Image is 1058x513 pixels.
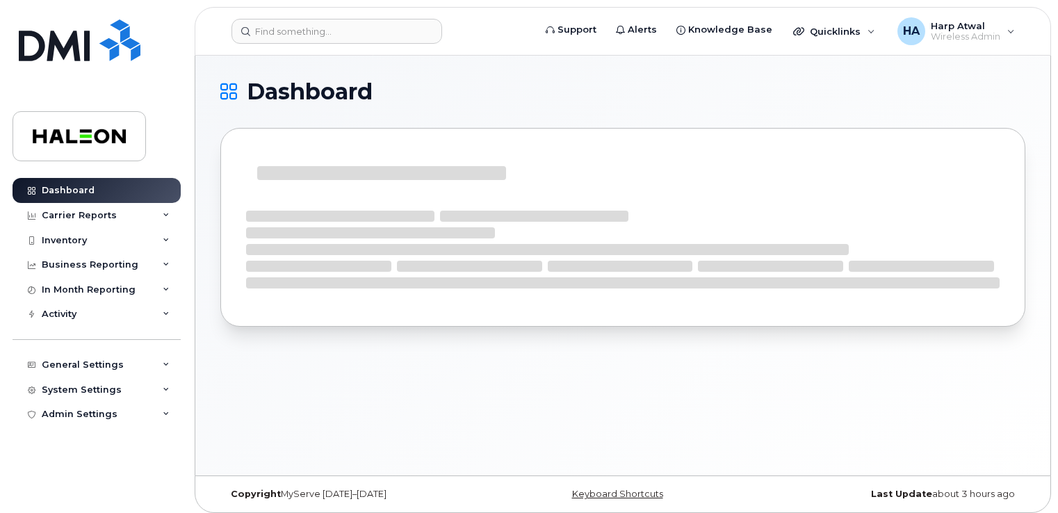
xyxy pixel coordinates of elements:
[247,81,373,102] span: Dashboard
[231,489,281,499] strong: Copyright
[572,489,663,499] a: Keyboard Shortcuts
[757,489,1025,500] div: about 3 hours ago
[220,489,489,500] div: MyServe [DATE]–[DATE]
[871,489,932,499] strong: Last Update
